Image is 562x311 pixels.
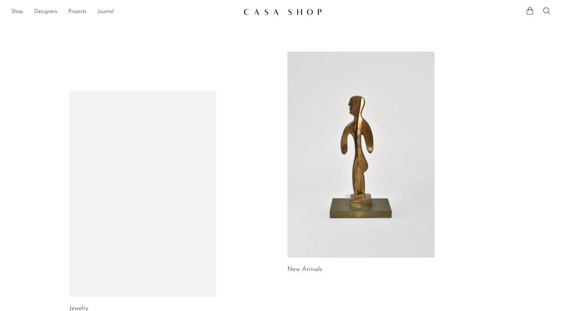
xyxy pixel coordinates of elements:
[68,7,86,16] a: Projects
[11,7,23,16] a: Shop
[11,6,238,18] ul: NEW HEADER MENU
[98,7,114,16] a: Journal
[34,7,57,16] a: Designers
[11,6,238,18] nav: Desktop navigation
[287,266,322,273] a: New Arrivals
